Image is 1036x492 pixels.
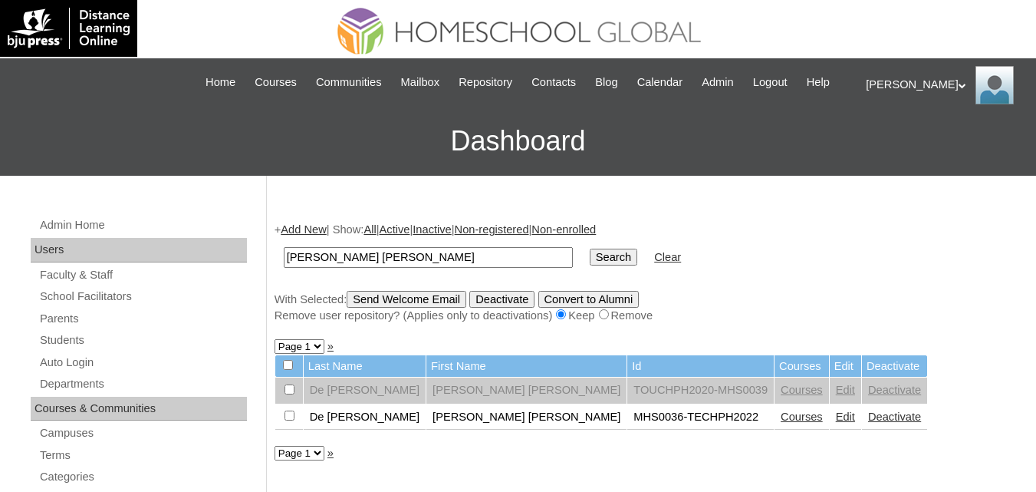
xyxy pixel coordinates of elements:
a: Calendar [630,74,690,91]
td: First Name [426,355,627,378]
a: Mailbox [393,74,448,91]
a: Communities [308,74,390,91]
input: Deactivate [469,291,534,308]
a: Help [799,74,837,91]
a: Home [198,74,243,91]
span: Home [206,74,235,91]
div: With Selected: [275,291,1021,324]
td: [PERSON_NAME] [PERSON_NAME] [426,378,627,404]
td: Deactivate [862,355,927,378]
a: Add New [281,223,326,236]
a: Courses [781,384,823,396]
input: Search [284,247,573,268]
a: Deactivate [868,411,921,423]
a: Departments [38,375,247,394]
a: Faculty & Staff [38,266,247,285]
img: logo-white.png [8,8,130,49]
span: Communities [316,74,382,91]
td: Edit [830,355,861,378]
td: De [PERSON_NAME] [304,378,426,404]
a: Admin Home [38,216,247,235]
div: Remove user repository? (Applies only to deactivations) Keep Remove [275,308,1021,324]
a: » [327,447,334,459]
a: All [363,223,376,236]
input: Convert to Alumni [538,291,640,308]
span: Logout [753,74,788,91]
div: [PERSON_NAME] [866,66,1021,104]
span: Admin [702,74,734,91]
span: Contacts [531,74,576,91]
td: [PERSON_NAME] [PERSON_NAME] [426,404,627,431]
span: Courses [255,74,297,91]
a: Repository [451,74,520,91]
div: + | Show: | | | | [275,222,1021,323]
a: Terms [38,446,247,465]
div: Courses & Communities [31,397,247,421]
a: Deactivate [868,384,921,396]
a: » [327,340,334,352]
a: Courses [247,74,304,91]
input: Send Welcome Email [347,291,466,308]
a: Clear [654,251,681,263]
span: Mailbox [401,74,440,91]
td: Last Name [304,355,426,378]
a: Students [38,331,247,350]
div: Users [31,238,247,263]
a: Logout [745,74,795,91]
a: Non-enrolled [531,223,596,236]
a: Courses [781,411,823,423]
td: Courses [775,355,829,378]
a: Active [380,223,410,236]
span: Repository [459,74,512,91]
a: Non-registered [455,223,529,236]
td: TOUCHPH2020-MHS0039 [627,378,774,404]
a: Contacts [524,74,584,91]
a: Categories [38,467,247,487]
a: Blog [587,74,625,91]
a: Edit [836,411,855,423]
span: Blog [595,74,617,91]
td: Id [627,355,774,378]
span: Help [807,74,830,91]
a: Admin [694,74,742,91]
h3: Dashboard [8,107,1028,176]
a: Parents [38,309,247,329]
a: Campuses [38,424,247,443]
span: Calendar [637,74,682,91]
td: De [PERSON_NAME] [304,404,426,431]
td: MHS0036-TECHPH2022 [627,404,774,431]
a: Auto Login [38,353,247,372]
input: Search [590,249,637,266]
img: Ariane Ebuen [975,66,1014,104]
a: Edit [836,384,855,396]
a: School Facilitators [38,287,247,306]
a: Inactive [413,223,452,236]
